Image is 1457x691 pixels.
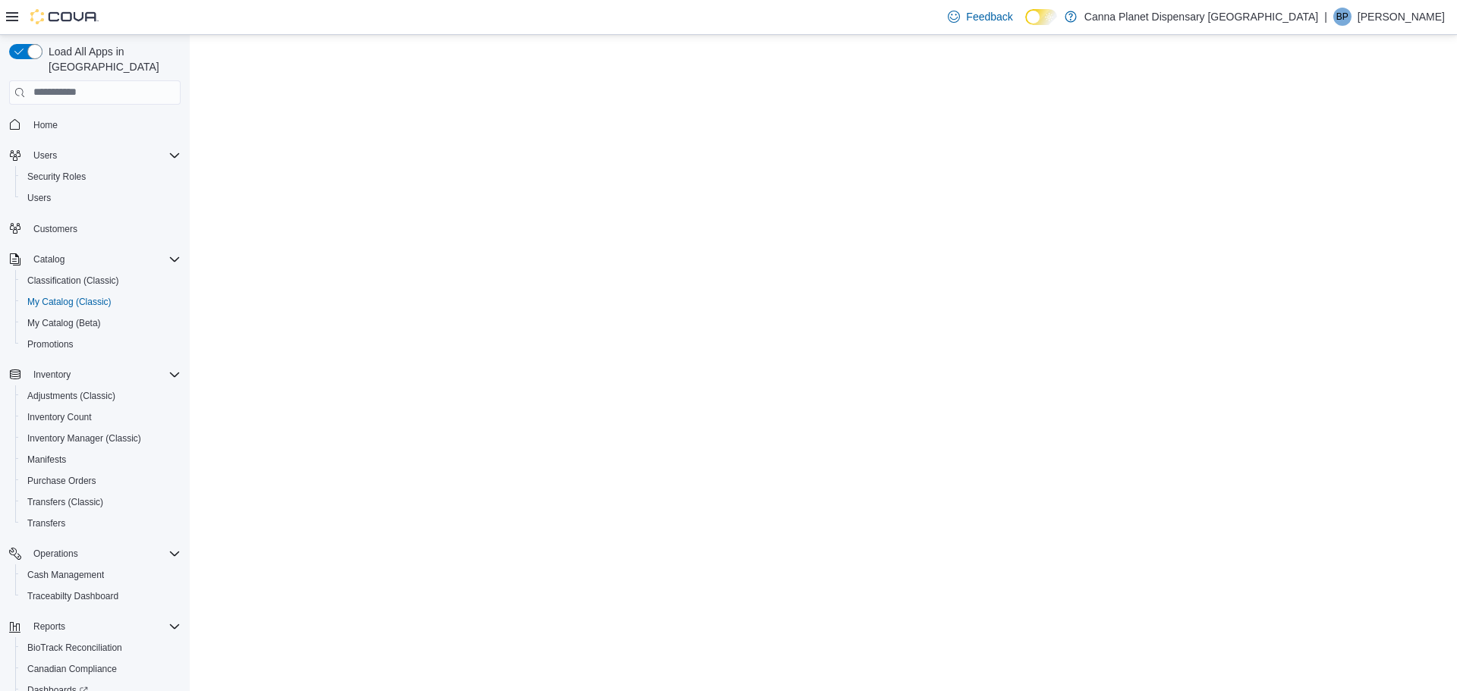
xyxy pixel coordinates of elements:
button: Operations [27,545,84,563]
a: Traceabilty Dashboard [21,587,124,605]
a: Adjustments (Classic) [21,387,121,405]
span: Users [27,146,181,165]
span: Catalog [27,250,181,269]
a: Inventory Count [21,408,98,426]
span: Reports [33,620,65,633]
span: Purchase Orders [27,475,96,487]
span: Home [33,119,58,131]
span: Operations [27,545,181,563]
button: Catalog [27,250,71,269]
span: Canadian Compliance [21,660,181,678]
span: Inventory Manager (Classic) [27,432,141,444]
a: Canadian Compliance [21,660,123,678]
span: My Catalog (Beta) [21,314,181,332]
a: Classification (Classic) [21,272,125,290]
button: Users [3,145,187,166]
button: Canadian Compliance [15,658,187,680]
span: Load All Apps in [GEOGRAPHIC_DATA] [42,44,181,74]
button: Inventory Count [15,407,187,428]
span: Customers [27,219,181,238]
span: Inventory [27,366,181,384]
button: Catalog [3,249,187,270]
button: Users [15,187,187,209]
span: Manifests [21,451,181,469]
span: BioTrack Reconciliation [27,642,122,654]
span: Manifests [27,454,66,466]
span: Inventory Count [27,411,92,423]
button: Inventory Manager (Classic) [15,428,187,449]
a: Transfers [21,514,71,532]
span: Transfers (Classic) [27,496,103,508]
span: Traceabilty Dashboard [21,587,181,605]
span: Inventory [33,369,71,381]
a: BioTrack Reconciliation [21,639,128,657]
p: | [1324,8,1327,26]
a: Customers [27,220,83,238]
span: Cash Management [27,569,104,581]
span: Inventory Count [21,408,181,426]
span: Feedback [966,9,1012,24]
span: Promotions [27,338,74,350]
span: Cash Management [21,566,181,584]
span: My Catalog (Classic) [27,296,112,308]
span: Promotions [21,335,181,353]
span: BioTrack Reconciliation [21,639,181,657]
span: Operations [33,548,78,560]
button: Manifests [15,449,187,470]
span: Classification (Classic) [27,275,119,287]
button: Transfers (Classic) [15,492,187,513]
input: Dark Mode [1025,9,1057,25]
span: Users [21,189,181,207]
span: My Catalog (Beta) [27,317,101,329]
button: BioTrack Reconciliation [15,637,187,658]
button: Classification (Classic) [15,270,187,291]
a: Security Roles [21,168,92,186]
span: Adjustments (Classic) [27,390,115,402]
button: My Catalog (Beta) [15,313,187,334]
span: My Catalog (Classic) [21,293,181,311]
span: Security Roles [21,168,181,186]
span: Transfers [21,514,181,532]
button: Promotions [15,334,187,355]
a: Feedback [942,2,1018,32]
span: Classification (Classic) [21,272,181,290]
button: Reports [3,616,187,637]
a: My Catalog (Beta) [21,314,107,332]
div: Binal Patel [1333,8,1352,26]
span: Inventory Manager (Classic) [21,429,181,448]
button: Adjustments (Classic) [15,385,187,407]
a: Home [27,116,64,134]
span: Users [33,149,57,162]
a: Promotions [21,335,80,353]
span: Purchase Orders [21,472,181,490]
a: My Catalog (Classic) [21,293,118,311]
span: Canadian Compliance [27,663,117,675]
button: Cash Management [15,564,187,586]
p: [PERSON_NAME] [1358,8,1445,26]
button: Transfers [15,513,187,534]
span: BP [1336,8,1348,26]
span: Reports [27,617,181,636]
a: Transfers (Classic) [21,493,109,511]
a: Users [21,189,57,207]
button: Security Roles [15,166,187,187]
button: Home [3,114,187,136]
span: Users [27,192,51,204]
span: Security Roles [27,171,86,183]
span: Traceabilty Dashboard [27,590,118,602]
button: Reports [27,617,71,636]
span: Transfers (Classic) [21,493,181,511]
img: Cova [30,9,99,24]
span: Catalog [33,253,65,265]
button: Inventory [3,364,187,385]
button: Inventory [27,366,77,384]
span: Customers [33,223,77,235]
button: Customers [3,218,187,240]
button: Traceabilty Dashboard [15,586,187,607]
button: Purchase Orders [15,470,187,492]
button: My Catalog (Classic) [15,291,187,313]
a: Manifests [21,451,72,469]
a: Cash Management [21,566,110,584]
a: Purchase Orders [21,472,102,490]
span: Home [27,115,181,134]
